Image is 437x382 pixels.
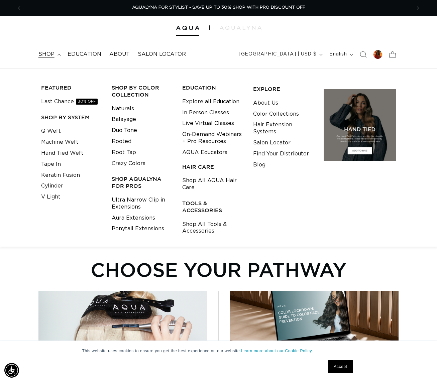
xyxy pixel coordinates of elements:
a: Aura Extensions [112,213,155,224]
div: Accessibility Menu [4,363,19,378]
summary: Search [356,47,370,62]
a: Cylinder [41,180,63,192]
span: About [109,51,130,58]
span: [GEOGRAPHIC_DATA] | USD $ [239,51,316,58]
h3: Shop by Color Collection [112,84,172,98]
a: Salon Locator [253,137,291,148]
a: Learn more about our Cookie Policy. [241,349,313,353]
button: English [325,48,356,61]
button: [GEOGRAPHIC_DATA] | USD $ [235,48,325,61]
img: aqualyna.com [220,26,261,30]
a: V Light [41,192,61,203]
a: Root Tap [112,147,136,158]
a: In Person Classes [182,107,229,118]
a: Naturals [112,103,134,114]
a: Last Chance30% OFF [41,96,98,107]
h3: HAIR CARE [182,163,242,170]
span: English [329,51,347,58]
a: Education [64,47,105,62]
a: Live Virtual Classes [182,118,234,129]
span: shop [38,51,54,58]
a: Rooted [112,136,131,147]
a: On-Demand Webinars + Pro Resources [182,129,242,147]
a: Salon Locator [134,47,190,62]
a: Crazy Colors [112,158,145,169]
h3: TOOLS & ACCESSORIES [182,200,242,214]
h3: Shop AquaLyna for Pros [112,175,172,189]
a: Ponytail Extensions [112,223,164,234]
a: Explore all Education [182,96,239,107]
a: Keratin Fusion [41,170,80,181]
a: About [105,47,134,62]
h3: SHOP BY SYSTEM [41,114,101,121]
summary: shop [34,47,64,62]
img: Aqua Hair Extensions [176,26,199,30]
a: Tape In [41,159,61,170]
a: AQUA Educators [182,147,227,158]
a: Machine Weft [41,137,79,148]
span: AQUALYNA FOR STYLIST - SAVE UP TO 30% SHOP WITH PRO DISCOUNT OFF [132,5,305,10]
button: Next announcement [411,2,425,14]
a: Accept [328,360,353,373]
a: Blog [253,159,265,170]
p: This website uses cookies to ensure you get the best experience on our website. [82,348,355,354]
a: Hair Extension Systems [253,119,313,137]
a: Duo Tone [112,125,137,136]
span: Education [68,51,101,58]
a: Hand Tied Weft [41,148,84,159]
a: Shop All AQUA Hair Care [182,175,242,193]
span: 30% OFF [76,99,98,105]
p: Choose Your Pathway [91,258,347,281]
a: Find Your Distributor [253,148,309,159]
span: Salon Locator [138,51,186,58]
a: Balayage [112,114,136,125]
a: About Us [253,98,278,109]
h3: EXPLORE [253,86,313,93]
button: Previous announcement [12,2,26,14]
h3: EDUCATION [182,84,242,91]
a: Ultra Narrow Clip in Extensions [112,195,172,213]
h3: FEATURED [41,84,101,91]
a: Color Collections [253,109,299,120]
a: Shop All Tools & Accessories [182,219,242,237]
a: Q Weft [41,126,61,137]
